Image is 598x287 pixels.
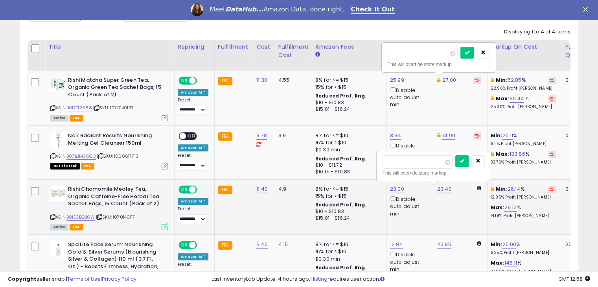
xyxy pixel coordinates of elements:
[383,169,485,177] div: This will override store markup
[496,185,508,193] b: Min:
[70,224,83,230] span: FBA
[278,43,309,59] div: Fulfillment Cost
[315,256,381,263] div: $0.30 min
[390,76,404,84] a: 25.99
[196,186,208,193] span: OFF
[491,259,556,274] div: %
[442,76,456,84] a: 27.00
[496,95,510,102] b: Max:
[437,241,451,248] a: 20.95
[50,224,68,230] span: All listings currently available for purchase on Amazon
[50,186,66,201] img: 41g7CIDxEGL._SL40_.jpg
[50,115,68,121] span: All listings currently available for purchase on Amazon
[491,241,502,248] b: Min:
[196,242,208,248] span: OFF
[315,51,320,58] small: Amazon Fees.
[93,105,134,111] span: | SKU: 1070140137
[491,259,504,267] b: Max:
[504,259,517,267] a: 146.11
[256,43,272,51] div: Cost
[491,43,559,51] div: Markup on Cost
[315,99,381,106] div: $10 - $10.83
[491,77,556,91] div: %
[565,186,590,193] div: 0
[491,151,556,165] div: %
[70,115,83,121] span: FBA
[68,241,164,280] b: Spa Life Face Serum: Nourishing Gold & Silver Serums (Nourishing Silver & Collagen) 110 ml (3.7 F...
[390,195,428,217] div: Disable auto adjust min
[50,186,168,229] div: ASIN:
[50,163,80,169] span: All listings that are currently out of stock and unavailable for purchase on Amazon
[565,77,590,84] div: 0
[491,250,556,256] p: 8.35% Profit [PERSON_NAME]
[504,28,570,36] div: Displaying 1 to 4 of 4 items
[315,43,383,51] div: Amazon Fees
[487,40,562,71] th: The percentage added to the cost of goods (COGS) that forms the calculator for Min & Max prices.
[491,104,556,110] p: 25.30% Profit [PERSON_NAME]
[491,204,504,211] b: Max:
[315,186,381,193] div: 8% for <= $15
[502,241,516,248] a: 20.00
[96,214,135,220] span: | SKU: 1070140117
[310,275,328,283] a: 1 listing
[178,262,208,280] div: Preset:
[178,43,211,51] div: Repricing
[558,275,590,283] span: 2025-09-12 12:58 GMT
[491,95,556,110] div: %
[315,208,381,215] div: $10 - $10.83
[212,276,590,283] div: Last InventoryLab Update: 4 hours ago, requires user action.
[491,132,502,139] b: Min:
[491,132,556,147] div: %
[8,275,37,283] strong: Copyright
[315,193,381,200] div: 15% for > $15
[491,204,556,219] div: %
[390,141,428,164] div: Disable auto adjust min
[48,43,171,51] div: Title
[315,92,367,99] b: Reduced Prof. Rng.
[186,133,199,140] span: OFF
[390,132,401,140] a: 8.34
[178,153,208,171] div: Preset:
[390,86,428,109] div: Disable auto adjust min
[491,160,556,165] p: 33.76% Profit [PERSON_NAME]
[218,77,232,85] small: FBA
[179,77,189,84] span: ON
[102,275,136,283] a: Privacy Policy
[178,98,208,115] div: Preset:
[502,132,513,140] a: 20.11
[550,187,554,191] i: Revert to store-level Min Markup
[315,169,381,175] div: $10.01 - $10.83
[50,132,168,169] div: ASIN:
[390,241,403,248] a: 12.94
[315,106,381,113] div: $15.01 - $16.24
[278,77,306,84] div: 4.55
[218,43,250,51] div: Fulfillment
[278,186,306,193] div: 4.9
[315,132,381,139] div: 8% for <= $10
[67,275,101,283] a: Terms of Use
[8,276,136,283] div: seller snap | |
[68,186,164,210] b: Rishi Chamomile Medley Tea, Organic Caffeine-Free Herbal Tea Sachet Bags, 15 Count (Pack of 2)
[496,150,510,158] b: Max:
[68,77,164,101] b: Rishi Matcha Super Green Tea, Organic Green Tea Sachet Bags, 15 Count (Pack of 2)
[508,185,521,193] a: 26.14
[256,241,268,248] a: 5.40
[315,155,367,162] b: Reduced Prof. Rng.
[491,195,556,200] p: 12.96% Profit [PERSON_NAME]
[256,185,268,193] a: 11.40
[256,132,267,140] a: 3.78
[491,96,494,101] i: This overrides the store level max markup for this listing
[66,105,92,111] a: B017TL3S88
[437,185,452,193] a: 23.40
[437,77,440,83] i: This overrides the store level Dynamic Max Price for this listing
[315,139,381,146] div: 15% for > $10
[550,97,554,101] i: Revert to store-level Max Markup
[191,4,203,16] img: Profile image for Georgie
[97,153,138,159] span: | SKU: 1068617713
[491,77,494,83] i: This overrides the store level min markup for this listing
[178,206,208,224] div: Preset:
[496,76,508,84] b: Min:
[81,163,94,169] span: FBA
[178,198,208,205] div: Amazon AI *
[68,132,164,149] b: No7 Radiant Results Nourishing Melting Gel Cleanser 150ml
